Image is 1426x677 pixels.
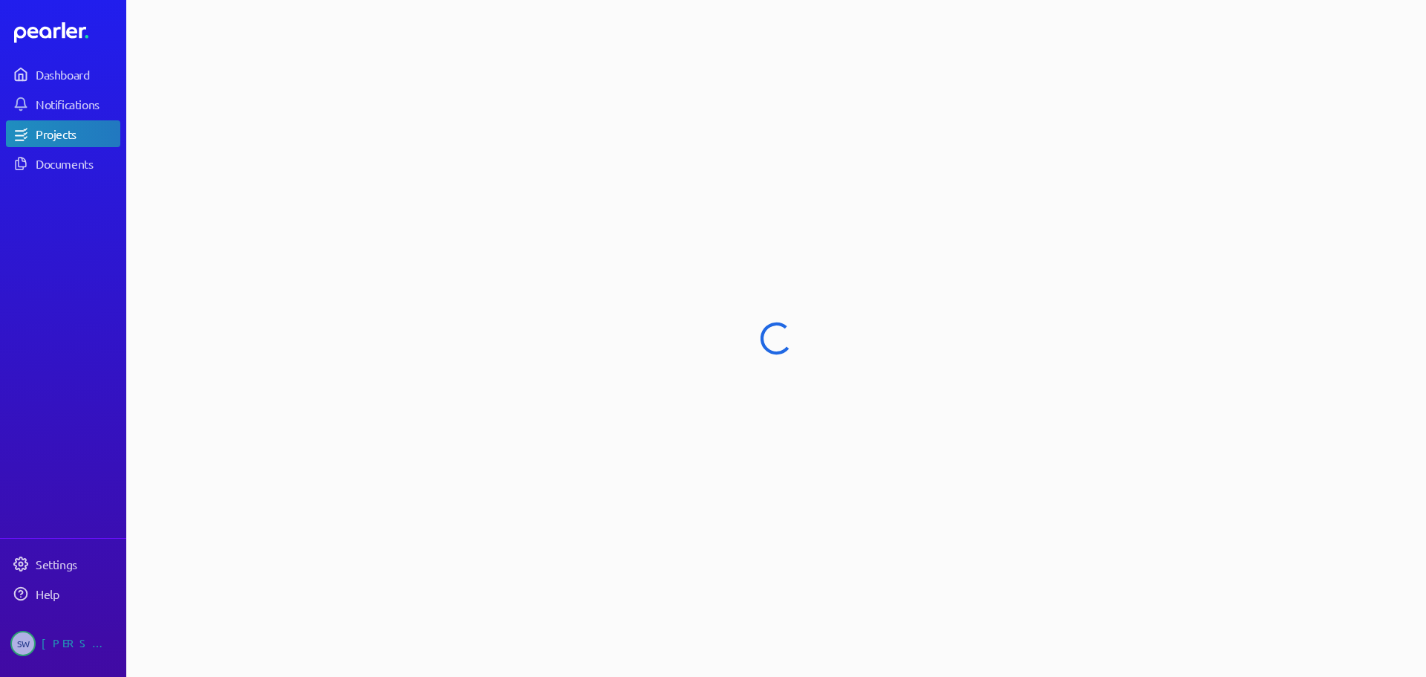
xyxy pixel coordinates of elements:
div: Dashboard [36,67,119,82]
span: Steve Whittington [10,631,36,656]
div: Notifications [36,97,119,111]
div: Projects [36,126,119,141]
a: Documents [6,150,120,177]
a: Help [6,580,120,607]
div: [PERSON_NAME] [42,631,116,656]
div: Settings [36,557,119,571]
a: Dashboard [14,22,120,43]
div: Help [36,586,119,601]
a: Projects [6,120,120,147]
a: Notifications [6,91,120,117]
a: Dashboard [6,61,120,88]
a: SW[PERSON_NAME] [6,625,120,662]
a: Settings [6,551,120,577]
div: Documents [36,156,119,171]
